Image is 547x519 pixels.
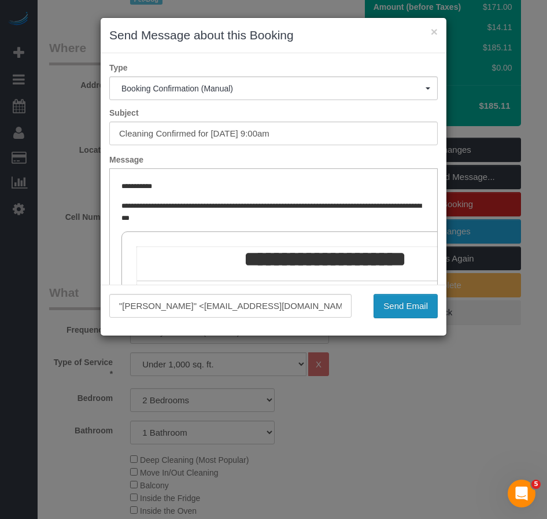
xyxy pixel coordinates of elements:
button: × [431,25,438,38]
label: Subject [101,107,446,119]
button: Booking Confirmation (Manual) [109,76,438,100]
label: Message [101,154,446,165]
span: Booking Confirmation (Manual) [121,84,426,93]
iframe: Intercom live chat [508,480,535,507]
h3: Send Message about this Booking [109,27,438,44]
button: Send Email [374,294,438,318]
iframe: Rich Text Editor, editor1 [110,169,437,349]
input: Subject [109,122,438,145]
span: 5 [531,480,541,489]
label: Type [101,62,446,73]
